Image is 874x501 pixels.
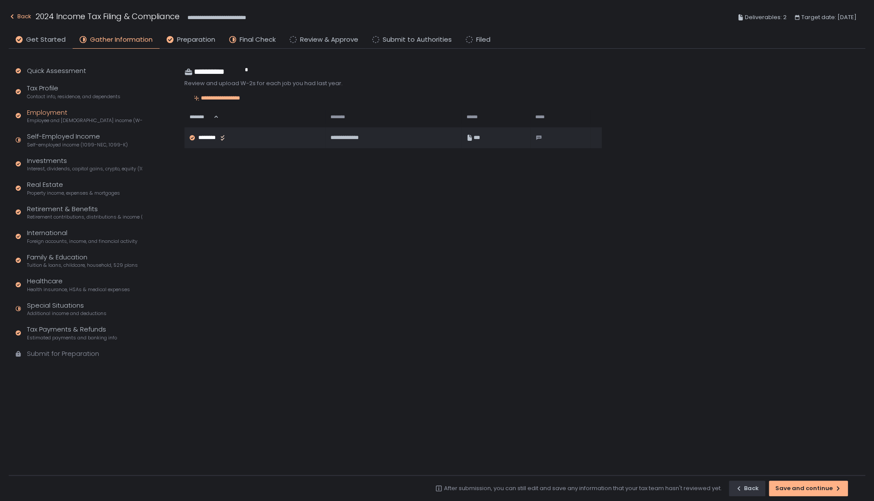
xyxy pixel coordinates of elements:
div: Quick Assessment [27,66,86,76]
span: Self-employed income (1099-NEC, 1099-K) [27,142,128,148]
span: Retirement contributions, distributions & income (1099-R, 5498) [27,214,142,220]
span: Submit to Authorities [383,35,452,45]
div: International [27,228,137,245]
div: After submission, you can still edit and save any information that your tax team hasn't reviewed ... [444,484,722,492]
span: Target date: [DATE] [801,12,857,23]
div: Retirement & Benefits [27,204,142,221]
button: Back [729,481,765,496]
span: Deliverables: 2 [745,12,787,23]
div: Healthcare [27,276,130,293]
div: Real Estate [27,180,120,196]
div: Self-Employed Income [27,132,128,148]
span: Final Check [240,35,276,45]
span: Estimated payments and banking info [27,335,117,341]
div: Investments [27,156,142,173]
span: Contact info, residence, and dependents [27,93,120,100]
span: Filed [476,35,490,45]
div: Tax Profile [27,83,120,100]
h1: 2024 Income Tax Filing & Compliance [36,10,180,22]
div: Tax Payments & Refunds [27,325,117,341]
span: Tuition & loans, childcare, household, 529 plans [27,262,138,269]
button: Back [9,10,31,25]
span: Interest, dividends, capital gains, crypto, equity (1099s, K-1s) [27,166,142,172]
span: Get Started [26,35,66,45]
span: Property income, expenses & mortgages [27,190,120,196]
span: Review & Approve [300,35,358,45]
span: Gather Information [90,35,153,45]
span: Preparation [177,35,215,45]
div: Review and upload W-2s for each job you had last year. [184,80,602,87]
div: Family & Education [27,252,138,269]
span: Health insurance, HSAs & medical expenses [27,286,130,293]
div: Back [735,484,759,492]
div: Special Situations [27,301,107,317]
div: Employment [27,108,142,124]
div: Back [9,11,31,22]
span: Foreign accounts, income, and financial activity [27,238,137,245]
div: Submit for Preparation [27,349,99,359]
button: Save and continue [769,481,848,496]
div: Save and continue [775,484,841,492]
span: Additional income and deductions [27,310,107,317]
span: Employee and [DEMOGRAPHIC_DATA] income (W-2s) [27,117,142,124]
